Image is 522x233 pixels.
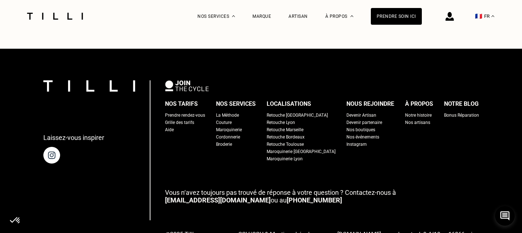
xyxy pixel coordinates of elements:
p: ou au [165,189,479,204]
a: [EMAIL_ADDRESS][DOMAIN_NAME] [165,196,271,204]
a: Prendre soin ici [371,8,422,25]
img: page instagram de Tilli une retoucherie à domicile [43,147,60,164]
div: À propos [405,99,433,109]
div: Nos services [216,99,256,109]
a: Notre histoire [405,112,432,119]
a: Retouche Marseille [267,126,303,133]
img: menu déroulant [491,15,494,17]
a: Retouche Toulouse [267,141,304,148]
img: logo Tilli [43,80,135,92]
div: Notre blog [444,99,479,109]
p: Laissez-vous inspirer [43,134,104,141]
span: Vous n‘avez toujours pas trouvé de réponse à votre question ? Contactez-nous à [165,189,396,196]
span: 🇫🇷 [475,13,482,20]
a: Devenir partenaire [346,119,382,126]
img: logo Join The Cycle [165,80,209,91]
a: Broderie [216,141,232,148]
img: Menu déroulant [232,15,235,17]
a: Nos événements [346,133,379,141]
a: Retouche [GEOGRAPHIC_DATA] [267,112,328,119]
div: Nos tarifs [165,99,198,109]
a: Cordonnerie [216,133,240,141]
a: Marque [252,14,271,19]
a: Maroquinerie [GEOGRAPHIC_DATA] [267,148,335,155]
img: Menu déroulant à propos [350,15,353,17]
a: Instagram [346,141,367,148]
a: Prendre rendez-vous [165,112,205,119]
img: Logo du service de couturière Tilli [24,13,86,20]
a: Retouche Lyon [267,119,295,126]
a: Devenir Artisan [346,112,376,119]
a: Maroquinerie [216,126,242,133]
a: Bonus Réparation [444,112,479,119]
a: Aide [165,126,174,133]
a: Retouche Bordeaux [267,133,305,141]
a: Maroquinerie Lyon [267,155,303,162]
a: La Méthode [216,112,239,119]
div: Nous rejoindre [346,99,394,109]
a: Nos boutiques [346,126,375,133]
a: Grille des tarifs [165,119,194,126]
img: icône connexion [446,12,454,21]
a: [PHONE_NUMBER] [287,196,342,204]
a: Artisan [289,14,308,19]
a: Couture [216,119,232,126]
div: Localisations [267,99,311,109]
a: Nos artisans [405,119,430,126]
